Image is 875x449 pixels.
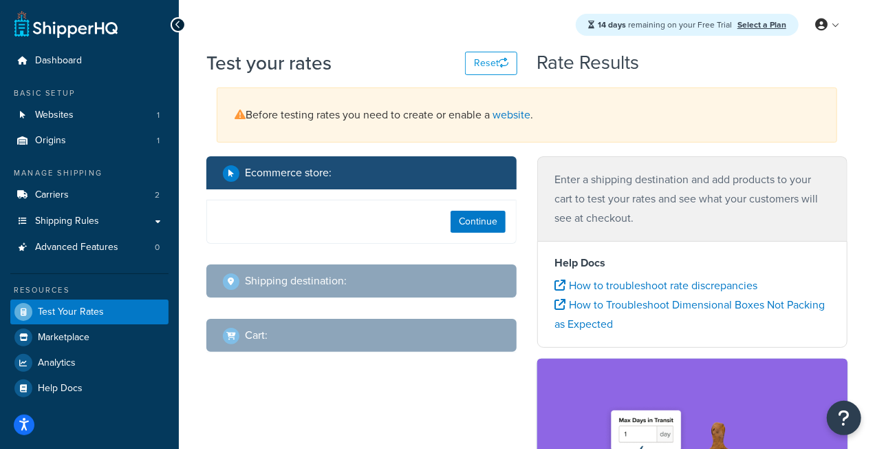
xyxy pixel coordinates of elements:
[554,297,825,332] a: How to Troubleshoot Dimensional Boxes Not Packing as Expected
[737,19,786,31] a: Select a Plan
[155,189,160,201] span: 2
[10,325,169,350] a: Marketplace
[35,109,74,121] span: Websites
[451,211,506,233] button: Continue
[35,135,66,147] span: Origins
[10,103,169,128] li: Websites
[10,300,169,324] a: Test Your Rates
[10,351,169,375] a: Analytics
[155,242,160,253] span: 0
[10,128,169,154] li: Origins
[537,52,639,74] h2: Rate Results
[10,284,169,296] div: Resources
[465,52,517,75] button: Reset
[10,103,169,128] a: Websites1
[38,357,76,369] span: Analytics
[157,109,160,121] span: 1
[554,255,830,271] h4: Help Docs
[10,87,169,99] div: Basic Setup
[206,50,332,76] h1: Test your rates
[554,170,830,228] p: Enter a shipping destination and add products to your cart to test your rates and see what your c...
[598,19,626,31] strong: 14 days
[10,128,169,154] a: Origins1
[245,167,332,179] h2: Ecommerce store :
[10,182,169,208] a: Carriers2
[217,87,837,143] div: Before testing rates you need to create or enable a .
[10,209,169,234] a: Shipping Rules
[10,48,169,74] a: Dashboard
[35,55,82,67] span: Dashboard
[38,332,89,344] span: Marketplace
[35,189,69,201] span: Carriers
[827,401,861,435] button: Open Resource Center
[157,135,160,147] span: 1
[554,278,757,293] a: How to troubleshoot rate discrepancies
[35,216,99,227] span: Shipping Rules
[38,306,104,318] span: Test Your Rates
[10,235,169,260] a: Advanced Features0
[598,19,734,31] span: remaining on your Free Trial
[38,383,83,395] span: Help Docs
[10,182,169,208] li: Carriers
[10,235,169,260] li: Advanced Features
[245,275,347,287] h2: Shipping destination :
[10,167,169,179] div: Manage Shipping
[10,376,169,401] a: Help Docs
[35,242,118,253] span: Advanced Features
[245,329,268,342] h2: Cart :
[493,107,530,123] a: website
